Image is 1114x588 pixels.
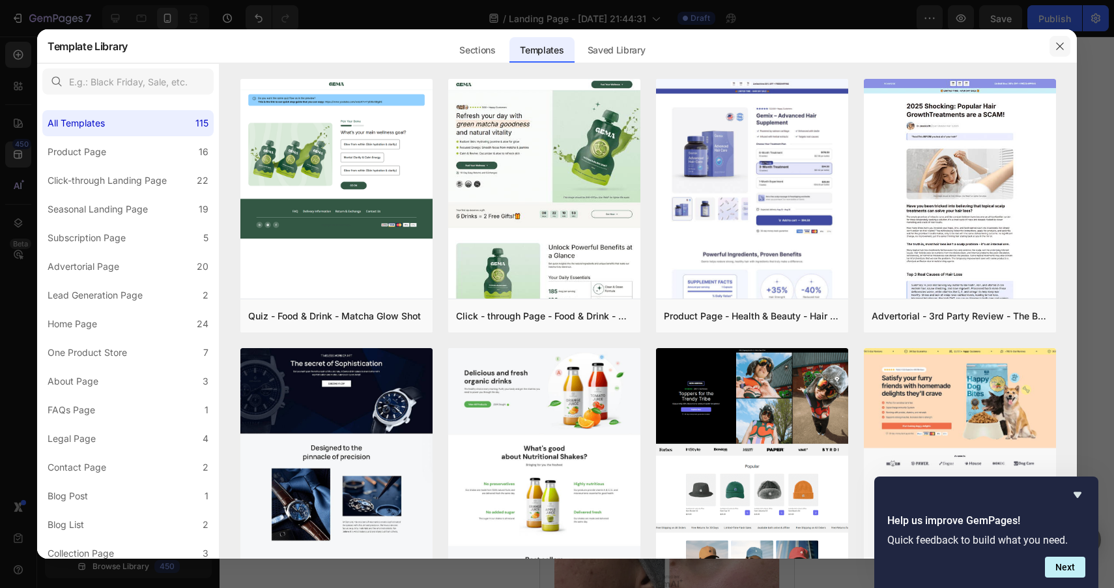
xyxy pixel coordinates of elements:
p: Quick feedback to build what you need. [887,534,1085,546]
div: 5 [203,230,208,246]
div: 3 [203,374,208,389]
div: 2 [203,460,208,475]
div: 1 [205,488,208,504]
div: Home Page [48,316,97,332]
p: Stabilizza l’arco e limita i microtraumi ripetuti, evitando peggioramenti e ricadute dolorose. [1,126,253,154]
h2: Template Library [48,29,128,63]
div: 22 [197,173,208,188]
div: Saved Library [577,37,656,63]
input: E.g.: Black Friday, Sale, etc. [42,68,214,95]
div: Help us improve GemPages! [887,487,1085,578]
div: 1 [205,402,208,418]
div: Collection Page [48,546,114,561]
div: 115 [195,115,208,131]
div: Advertorial Page [48,259,119,274]
div: One Product Store [48,345,127,360]
h2: Help us improve GemPages! [887,513,1085,529]
div: Lead Generation Page [48,287,143,303]
button: Next question [1045,557,1085,578]
div: 2 [203,287,208,303]
div: 24 [197,316,208,332]
div: 19 [199,201,208,217]
div: 7 [203,345,208,360]
div: Product Page [48,144,106,160]
img: quiz-1.png [240,79,433,239]
div: Sections [449,37,506,63]
div: Templates [509,37,574,63]
div: Contact Page [48,460,106,475]
div: 3 [203,546,208,561]
div: Quiz - Food & Drink - Matcha Glow Shot [248,308,421,324]
div: 20 [197,259,208,274]
div: 16 [199,144,208,160]
div: Subscription Page [48,230,126,246]
div: Click - through Page - Food & Drink - Matcha Glow Shot [456,308,633,324]
div: 2 [203,517,208,533]
div: Product Page - Health & Beauty - Hair Supplement [664,308,840,324]
div: 4 [203,431,208,447]
div: About Page [48,374,98,389]
button: Hide survey [1070,487,1085,503]
div: Seasonal Landing Page [48,201,148,217]
div: All Templates [48,115,105,131]
div: Legal Page [48,431,96,447]
div: Click-through Landing Page [48,173,167,188]
div: Blog List [48,517,84,533]
div: Advertorial - 3rd Party Review - The Before Image - Hair Supplement [872,308,1048,324]
div: FAQs Page [48,402,95,418]
div: Blog Post [48,488,88,504]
